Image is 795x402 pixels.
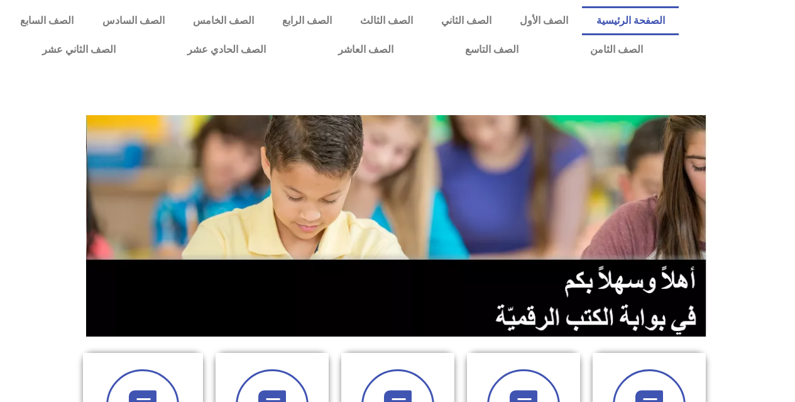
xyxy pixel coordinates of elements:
[151,35,302,64] a: الصف الحادي عشر
[6,6,88,35] a: الصف السابع
[178,6,268,35] a: الصف الخامس
[268,6,346,35] a: الصف الرابع
[427,6,505,35] a: الصف الثاني
[6,35,151,64] a: الصف الثاني عشر
[505,6,582,35] a: الصف الأول
[302,35,429,64] a: الصف العاشر
[346,6,427,35] a: الصف الثالث
[429,35,554,64] a: الصف التاسع
[554,35,679,64] a: الصف الثامن
[582,6,679,35] a: الصفحة الرئيسية
[88,6,178,35] a: الصف السادس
